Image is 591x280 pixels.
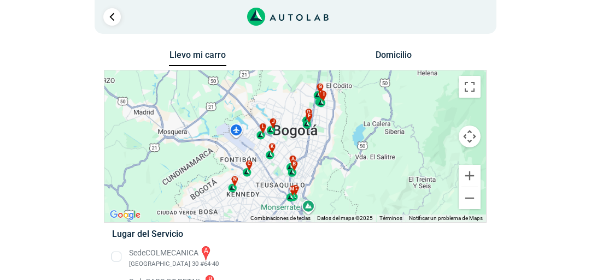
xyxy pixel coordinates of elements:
span: c [248,160,251,168]
span: k [271,143,274,151]
a: Ir al paso anterior [103,8,121,26]
span: i [324,91,325,98]
a: Términos (se abre en una nueva pestaña) [379,215,402,221]
button: Cambiar a la vista en pantalla completa [459,76,481,98]
h5: Lugar del Servicio [112,229,479,239]
button: Reducir [459,187,481,209]
span: g [319,84,322,91]
a: Link al sitio de autolab [247,11,329,21]
span: e [295,185,297,193]
span: l [262,123,265,131]
button: Domicilio [365,50,422,65]
span: h [320,90,324,98]
span: j [272,118,275,126]
span: a [291,156,295,163]
span: b [293,160,296,168]
span: m [290,186,295,193]
button: Combinaciones de teclas [250,215,311,222]
a: Notificar un problema de Maps [409,215,483,221]
button: Llevo mi carro [169,50,226,67]
a: Abre esta zona en Google Maps (se abre en una nueva ventana) [107,208,143,222]
span: f [308,112,311,120]
span: d [307,109,311,116]
span: Datos del mapa ©2025 [317,215,373,221]
button: Ampliar [459,165,481,187]
button: Controles de visualización del mapa [459,126,481,147]
img: Google [107,208,143,222]
span: n [233,176,237,183]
